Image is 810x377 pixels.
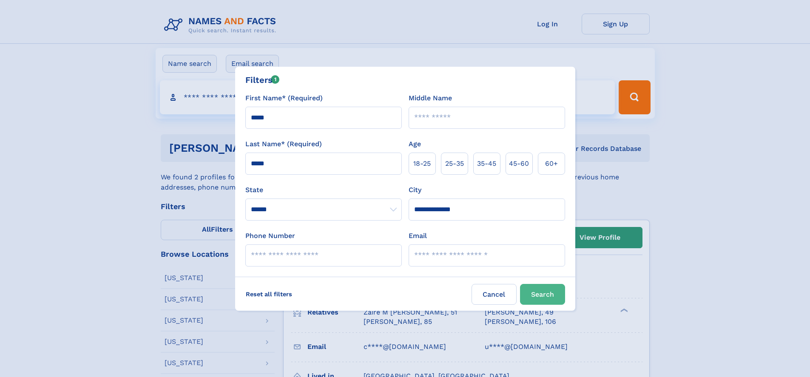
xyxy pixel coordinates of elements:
label: Email [409,231,427,241]
label: City [409,185,421,195]
label: First Name* (Required) [245,93,323,103]
span: 25‑35 [445,159,464,169]
label: Middle Name [409,93,452,103]
div: Filters [245,74,280,86]
button: Search [520,284,565,305]
label: Phone Number [245,231,295,241]
span: 18‑25 [413,159,431,169]
label: Last Name* (Required) [245,139,322,149]
label: Cancel [472,284,517,305]
span: 45‑60 [509,159,529,169]
span: 35‑45 [477,159,496,169]
label: Reset all filters [240,284,298,304]
label: State [245,185,402,195]
label: Age [409,139,421,149]
span: 60+ [545,159,558,169]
